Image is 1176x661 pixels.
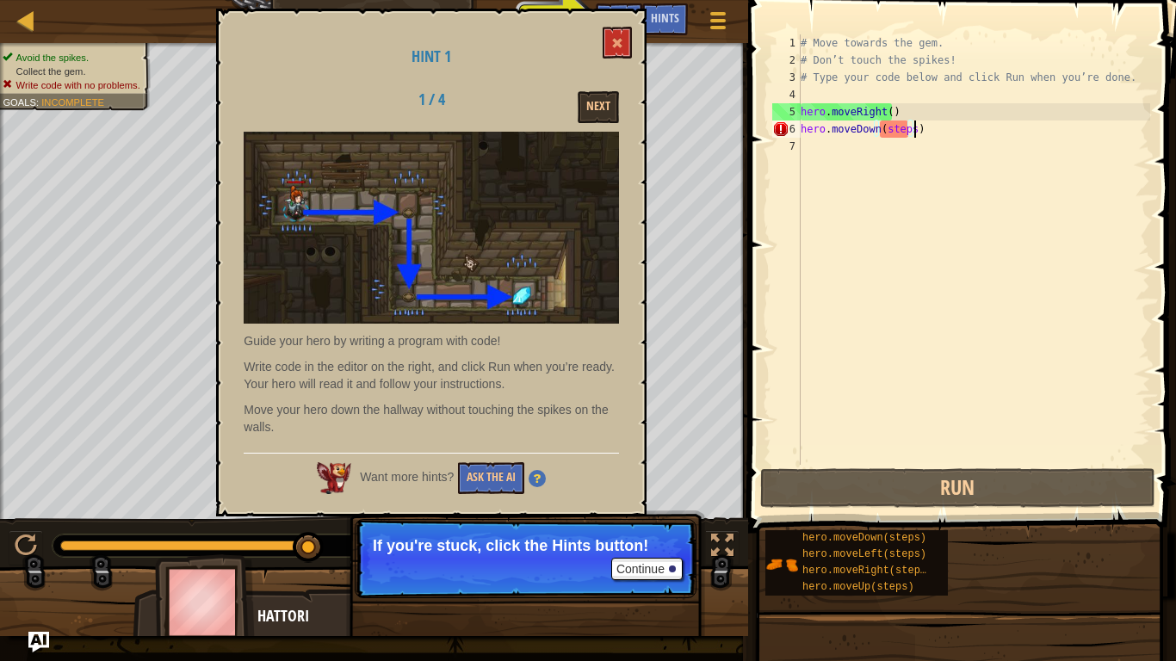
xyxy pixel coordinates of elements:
[16,52,89,63] span: Avoid the spikes.
[772,69,801,86] div: 3
[529,470,546,487] img: Hint
[412,46,451,67] span: Hint 1
[3,51,139,65] li: Avoid the spikes.
[772,120,801,138] div: 6
[360,470,454,484] span: Want more hints?
[596,3,642,35] button: Ask AI
[611,558,683,580] button: Continue
[244,401,619,436] p: Move your hero down the hallway without touching the spikes on the walls.
[378,91,486,108] h2: 1 / 4
[3,96,36,108] span: Goals
[765,548,798,581] img: portrait.png
[772,138,801,155] div: 7
[458,462,524,494] button: Ask the AI
[244,358,619,392] p: Write code in the editor on the right, and click Run when you’re ready. Your hero will read it an...
[696,3,740,44] button: Show game menu
[16,79,140,90] span: Write code with no problems.
[244,332,619,349] p: Guide your hero by writing a program with code!
[802,532,926,544] span: hero.moveDown(steps)
[705,530,740,565] button: Toggle fullscreen
[28,632,49,652] button: Ask AI
[802,565,932,577] span: hero.moveRight(steps)
[3,78,139,92] li: Write code with no problems.
[41,96,104,108] span: Incomplete
[772,103,801,120] div: 5
[9,530,43,565] button: Ctrl + P: Play
[772,34,801,52] div: 1
[16,65,86,77] span: Collect the gem.
[651,9,679,26] span: Hints
[802,581,914,593] span: hero.moveUp(steps)
[373,537,678,554] p: If you're stuck, click the Hints button!
[802,548,926,560] span: hero.moveLeft(steps)
[244,132,619,324] img: Dungeons of kithgard
[3,65,139,78] li: Collect the gem.
[578,91,619,123] button: Next
[760,468,1155,508] button: Run
[772,52,801,69] div: 2
[257,605,597,627] div: Hattori
[155,554,255,650] img: thang_avatar_frame.png
[36,96,41,108] span: :
[772,86,801,103] div: 4
[317,462,351,493] img: AI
